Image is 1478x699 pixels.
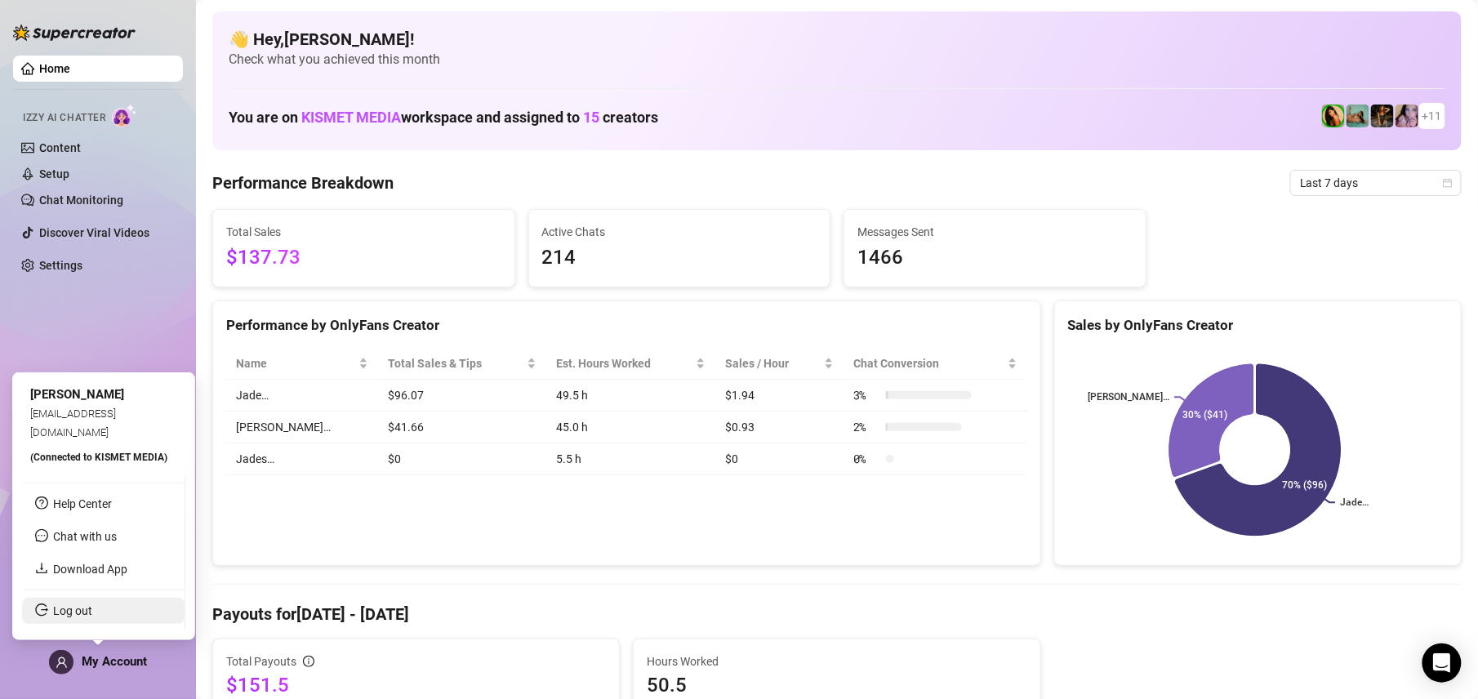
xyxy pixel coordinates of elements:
[226,243,501,274] span: $137.73
[1322,105,1345,127] img: Jade
[853,450,879,468] span: 0 %
[542,223,817,241] span: Active Chats
[583,109,599,126] span: 15
[1088,392,1169,403] text: [PERSON_NAME]…
[13,24,136,41] img: logo-BBDzfeDw.svg
[226,348,378,380] th: Name
[39,141,81,154] a: Content
[53,604,92,617] a: Log out
[53,530,117,543] span: Chat with us
[112,104,137,127] img: AI Chatter
[23,110,105,126] span: Izzy AI Chatter
[556,354,692,372] div: Est. Hours Worked
[542,243,817,274] span: 214
[226,672,606,698] span: $151.5
[715,443,844,475] td: $0
[236,354,355,372] span: Name
[39,167,69,180] a: Setup
[378,348,546,380] th: Total Sales & Tips
[715,412,844,443] td: $0.93
[212,171,394,194] h4: Performance Breakdown
[857,243,1133,274] span: 1466
[1347,105,1369,127] img: Boo VIP
[53,563,127,576] a: Download App
[301,109,401,126] span: KISMET MEDIA
[53,497,112,510] a: Help Center
[35,529,48,542] span: message
[378,443,546,475] td: $0
[647,652,1026,670] span: Hours Worked
[1371,105,1394,127] img: Ańa
[226,412,378,443] td: [PERSON_NAME]…
[56,657,68,669] span: user
[30,452,167,463] span: (Connected to KISMET MEDIA )
[857,223,1133,241] span: Messages Sent
[1422,107,1442,125] span: + 11
[39,62,70,75] a: Home
[82,654,147,669] span: My Account
[229,109,658,127] h1: You are on workspace and assigned to creators
[39,226,149,239] a: Discover Viral Videos
[30,407,116,438] span: [EMAIL_ADDRESS][DOMAIN_NAME]
[647,672,1026,698] span: 50.5
[226,223,501,241] span: Total Sales
[715,380,844,412] td: $1.94
[388,354,523,372] span: Total Sales & Tips
[226,314,1027,336] div: Performance by OnlyFans Creator
[22,598,185,624] li: Log out
[1396,105,1418,127] img: Lea
[1443,178,1453,188] span: calendar
[229,28,1445,51] h4: 👋 Hey, [PERSON_NAME] !
[229,51,1445,69] span: Check what you achieved this month
[39,259,82,272] a: Settings
[212,603,1462,626] h4: Payouts for [DATE] - [DATE]
[725,354,821,372] span: Sales / Hour
[39,194,123,207] a: Chat Monitoring
[1300,171,1452,195] span: Last 7 days
[853,418,879,436] span: 2 %
[1422,643,1462,683] div: Open Intercom Messenger
[226,443,378,475] td: Jades…
[30,387,124,402] span: [PERSON_NAME]
[546,412,715,443] td: 45.0 h
[546,380,715,412] td: 49.5 h
[715,348,844,380] th: Sales / Hour
[844,348,1027,380] th: Chat Conversion
[546,443,715,475] td: 5.5 h
[1340,497,1369,509] text: Jade…
[378,380,546,412] td: $96.07
[1068,314,1448,336] div: Sales by OnlyFans Creator
[853,354,1004,372] span: Chat Conversion
[226,652,296,670] span: Total Payouts
[378,412,546,443] td: $41.66
[303,656,314,667] span: info-circle
[226,380,378,412] td: Jade…
[853,386,879,404] span: 3 %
